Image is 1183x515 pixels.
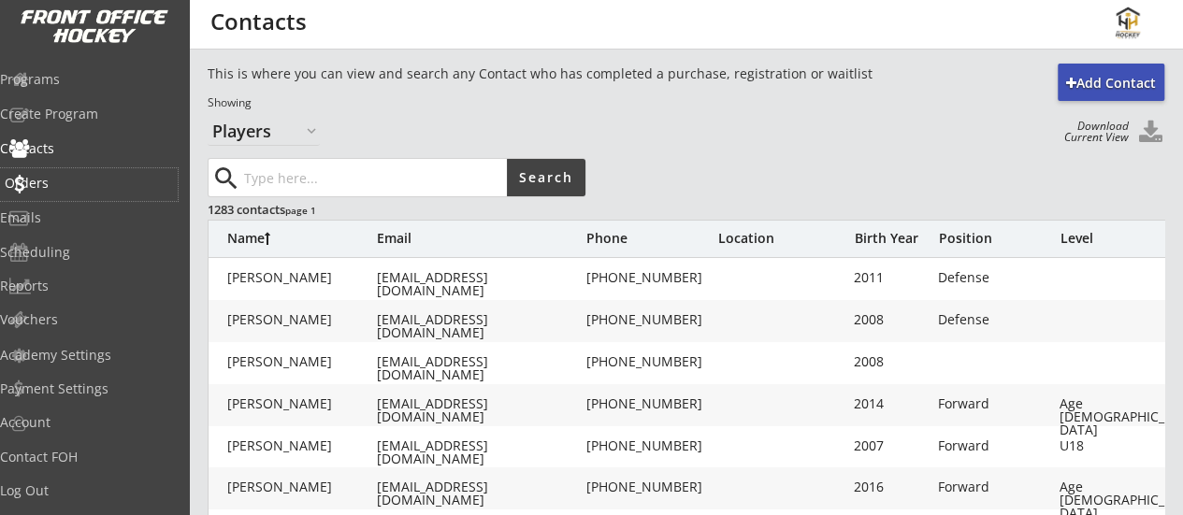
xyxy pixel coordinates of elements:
[938,271,1050,284] div: Defense
[285,204,316,217] font: page 1
[377,232,583,245] div: Email
[377,313,583,339] div: [EMAIL_ADDRESS][DOMAIN_NAME]
[5,177,173,190] div: Orders
[377,439,583,465] div: [EMAIL_ADDRESS][DOMAIN_NAME]
[586,313,717,326] div: [PHONE_NUMBER]
[227,480,377,494] div: [PERSON_NAME]
[854,232,929,245] div: Birth Year
[854,271,929,284] div: 2011
[1136,121,1164,146] button: Click to download all Contacts. Your browser settings may try to block it, check your security se...
[586,480,717,494] div: [PHONE_NUMBER]
[227,355,377,368] div: [PERSON_NAME]
[718,232,849,245] div: Location
[1055,121,1129,143] div: Download Current View
[586,232,717,245] div: Phone
[208,95,995,111] div: Showing
[377,271,583,297] div: [EMAIL_ADDRESS][DOMAIN_NAME]
[854,313,929,326] div: 2008
[1060,397,1172,436] div: Age [DEMOGRAPHIC_DATA]
[854,397,929,410] div: 2014
[938,480,1050,494] div: Forward
[938,397,1050,410] div: Forward
[210,164,241,193] button: search
[938,232,1050,245] div: Position
[377,397,583,423] div: [EMAIL_ADDRESS][DOMAIN_NAME]
[938,313,1050,326] div: Defense
[854,355,929,368] div: 2008
[586,439,717,452] div: [PHONE_NUMBER]
[227,271,377,284] div: [PERSON_NAME]
[208,201,583,218] div: 1283 contacts
[227,397,377,410] div: [PERSON_NAME]
[586,397,717,410] div: [PHONE_NUMBER]
[1060,439,1172,452] div: U18
[227,439,377,452] div: [PERSON_NAME]
[227,232,377,245] div: Name
[240,159,507,196] input: Type here...
[1060,232,1173,245] div: Level
[227,313,377,326] div: [PERSON_NAME]
[507,159,585,196] button: Search
[377,480,583,507] div: [EMAIL_ADDRESS][DOMAIN_NAME]
[586,355,717,368] div: [PHONE_NUMBER]
[208,64,995,83] div: This is where you can view and search any Contact who has completed a purchase, registration or w...
[854,480,929,494] div: 2016
[938,439,1050,452] div: Forward
[586,271,717,284] div: [PHONE_NUMBER]
[377,355,583,381] div: [EMAIL_ADDRESS][DOMAIN_NAME]
[1058,74,1164,93] div: Add Contact
[854,439,929,452] div: 2007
